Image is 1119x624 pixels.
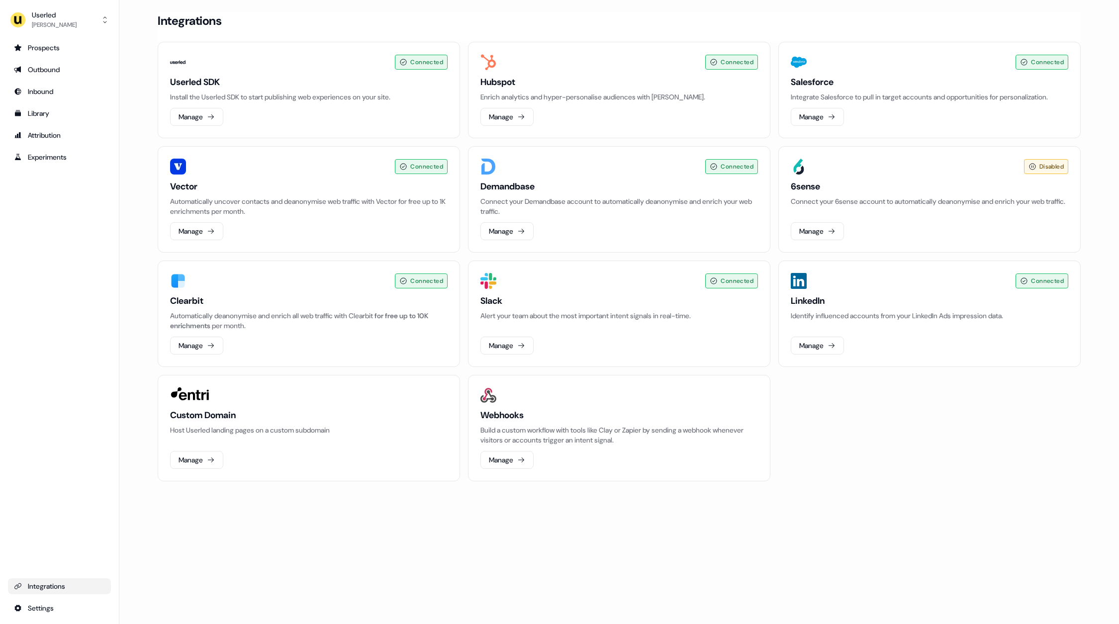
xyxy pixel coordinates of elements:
span: Connected [721,162,753,172]
span: Connected [410,162,443,172]
p: Integrate Salesforce to pull in target accounts and opportunities for personalization. [791,92,1068,102]
button: Manage [791,337,844,355]
h3: Demandbase [480,180,758,192]
h3: Slack [480,295,758,307]
span: Connected [721,276,753,286]
div: Inbound [14,87,105,96]
p: Connect your 6sense account to automatically deanonymise and enrich your web traffic. [791,196,1068,206]
h3: Integrations [158,13,221,28]
p: Build a custom workflow with tools like Clay or Zapier by sending a webhook whenever visitors or ... [480,425,758,445]
a: Go to templates [8,105,111,121]
button: Manage [170,451,223,469]
p: Identify influenced accounts from your LinkedIn Ads impression data. [791,311,1068,321]
div: Automatically deanonymise and enrich all web traffic with Clearbit per month. [170,311,448,331]
p: Alert your team about the most important intent signals in real-time. [480,311,758,321]
button: Manage [791,108,844,126]
a: Go to experiments [8,149,111,165]
div: Library [14,108,105,118]
button: Manage [170,337,223,355]
p: Automatically uncover contacts and deanonymise web traffic with Vector for free up to 1K enrichme... [170,196,448,216]
div: Integrations [14,581,105,591]
div: Outbound [14,65,105,75]
a: Go to outbound experience [8,62,111,78]
div: Experiments [14,152,105,162]
p: Enrich analytics and hyper-personalise audiences with [PERSON_NAME]. [480,92,758,102]
div: Prospects [14,43,105,53]
span: Connected [721,57,753,67]
a: Go to integrations [8,600,111,616]
p: Host Userled landing pages on a custom subdomain [170,425,448,435]
button: Manage [480,108,534,126]
span: Connected [1031,57,1064,67]
span: Connected [1031,276,1064,286]
h3: Vector [170,180,448,192]
span: Disabled [1039,162,1064,172]
div: Attribution [14,130,105,140]
button: Manage [480,222,534,240]
button: Userled[PERSON_NAME] [8,8,111,32]
div: Userled [32,10,77,20]
div: Settings [14,603,105,613]
a: Go to attribution [8,127,111,143]
h3: Clearbit [170,295,448,307]
h3: Custom Domain [170,409,448,421]
button: Manage [791,222,844,240]
div: [PERSON_NAME] [32,20,77,30]
h3: LinkedIn [791,295,1068,307]
span: Connected [410,276,443,286]
span: Connected [410,57,443,67]
h3: 6sense [791,180,1068,192]
h3: Webhooks [480,409,758,421]
p: Install the Userled SDK to start publishing web experiences on your site. [170,92,448,102]
a: Go to integrations [8,578,111,594]
h3: Salesforce [791,76,1068,88]
h3: Userled SDK [170,76,448,88]
img: Vector image [170,159,186,175]
p: Connect your Demandbase account to automatically deanonymise and enrich your web traffic. [480,196,758,216]
h3: Hubspot [480,76,758,88]
a: Go to Inbound [8,84,111,99]
button: Manage [480,337,534,355]
button: Manage [170,108,223,126]
button: Manage [170,222,223,240]
button: Manage [480,451,534,469]
a: Go to prospects [8,40,111,56]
